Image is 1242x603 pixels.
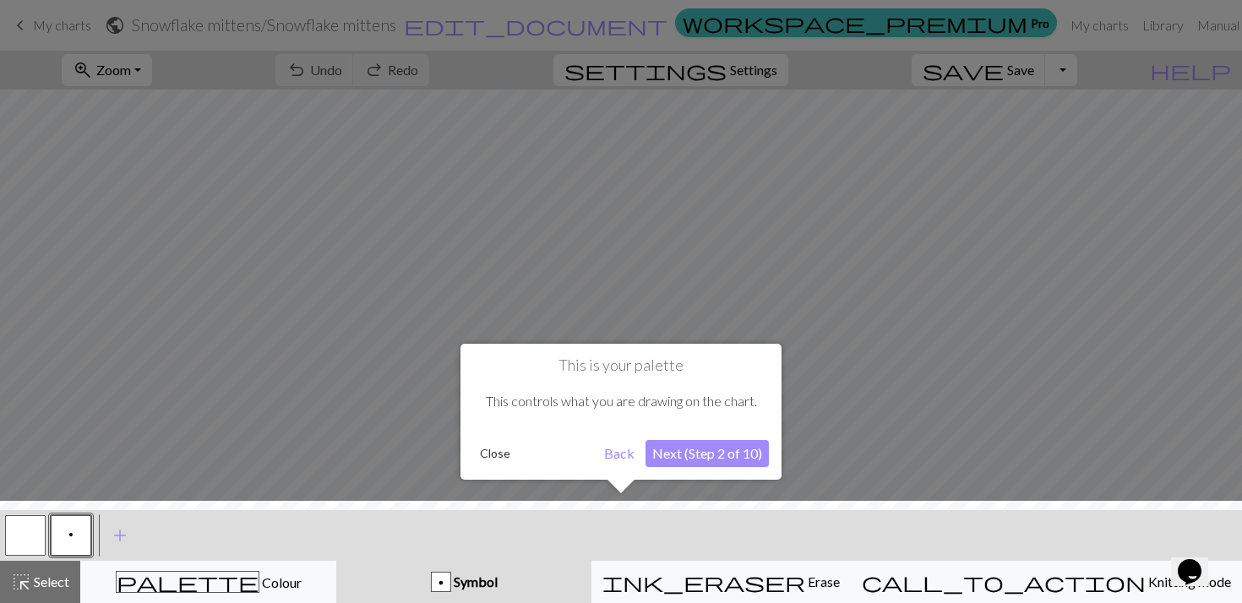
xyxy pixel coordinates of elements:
h1: This is your palette [473,356,769,375]
div: This controls what you are drawing on the chart. [473,375,769,427]
button: Next (Step 2 of 10) [646,440,769,467]
button: Close [473,441,517,466]
div: This is your palette [460,344,782,480]
button: Back [597,440,641,467]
